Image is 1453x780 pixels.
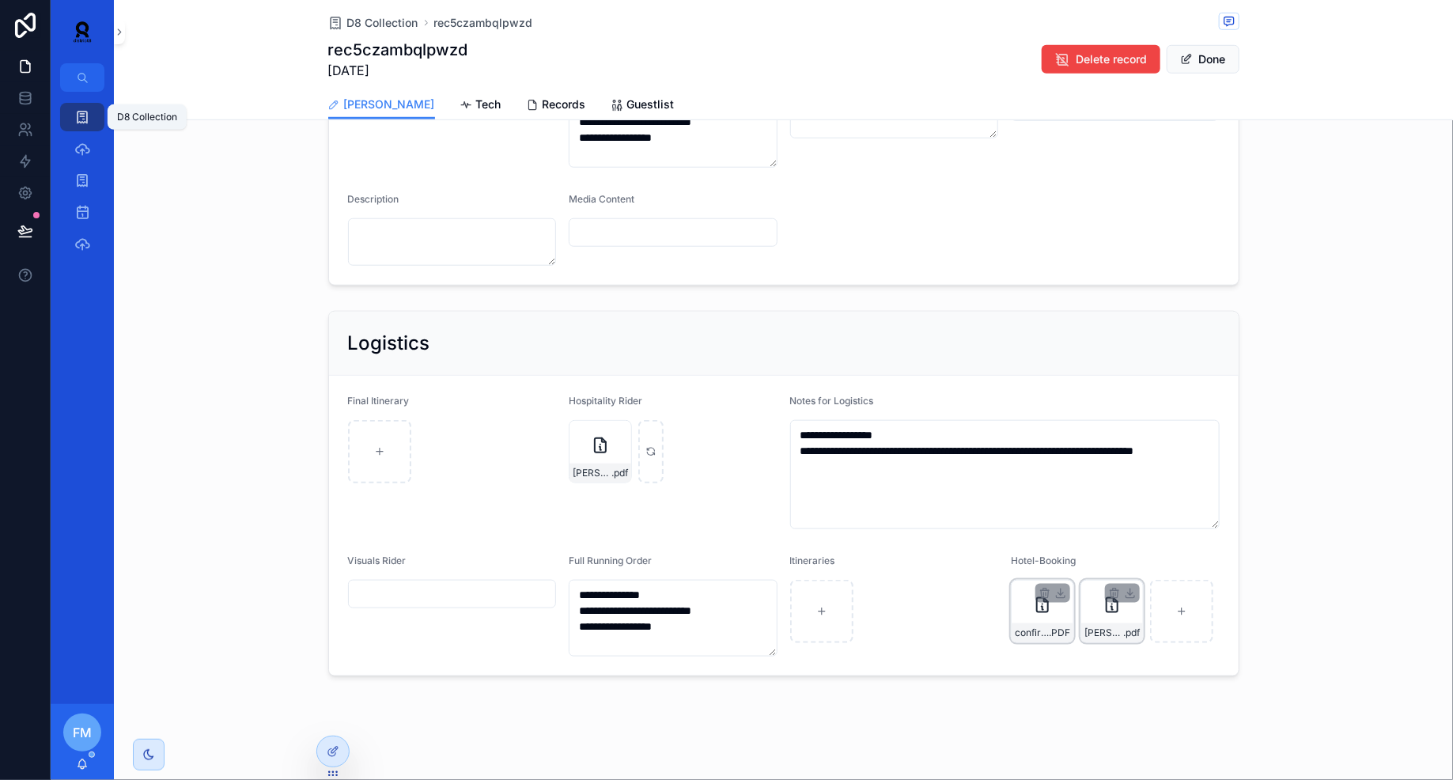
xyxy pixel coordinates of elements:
span: Tech [476,97,501,112]
span: Records [543,97,586,112]
span: Delete record [1077,51,1148,67]
span: [PERSON_NAME]--Reservation-confirmation [1084,627,1123,639]
span: Visuals Rider [348,555,407,566]
span: .pdf [1123,627,1140,639]
a: Guestlist [611,90,675,122]
a: Records [527,90,586,122]
span: Description [348,193,399,205]
a: [PERSON_NAME] [328,90,435,120]
span: D8 Collection [347,15,418,31]
div: scrollable content [51,92,114,278]
span: .PDF [1049,627,1070,639]
span: confirmation_dylan_new_9832660 [1015,627,1049,639]
span: Hospitality Rider [569,395,642,407]
span: [PERSON_NAME]-Iti-12-09-25-Index-[GEOGRAPHIC_DATA]docx-.docx [573,467,611,479]
span: Full Running Order [569,555,652,566]
a: Tech [460,90,501,122]
span: Hotel-Booking [1011,555,1076,566]
a: rec5czambqlpwzd [434,15,533,31]
span: Final Itinerary [348,395,410,407]
span: Media Content [569,193,634,205]
span: .pdf [611,467,628,479]
h1: rec5czambqlpwzd [328,39,468,61]
h2: Logistics [348,331,430,356]
span: Guestlist [627,97,675,112]
span: Notes for Logistics [790,395,874,407]
button: Done [1167,45,1239,74]
a: D8 Collection [328,15,418,31]
span: [DATE] [328,61,468,80]
span: [PERSON_NAME] [344,97,435,112]
span: FM [73,723,92,742]
button: Delete record [1042,45,1160,74]
span: Itineraries [790,555,835,566]
div: D8 Collection [117,111,177,123]
img: App logo [63,19,101,44]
